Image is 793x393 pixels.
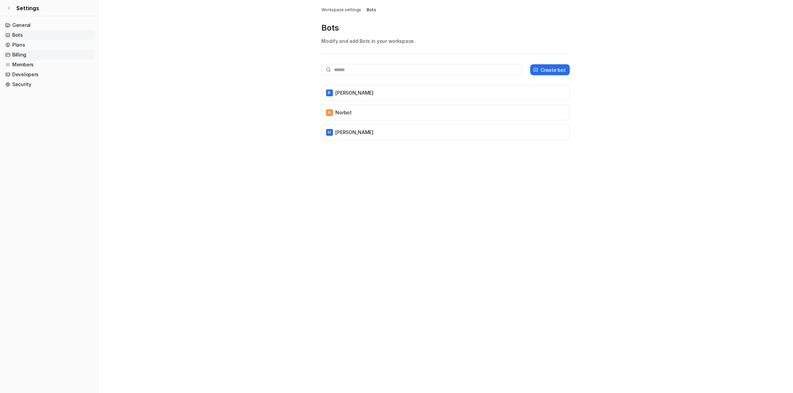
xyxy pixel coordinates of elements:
span: N [326,109,333,116]
a: General [3,20,95,30]
a: Developers [3,70,95,79]
a: Workspace settings [322,7,362,13]
span: / [363,7,365,13]
p: [PERSON_NAME] [336,89,373,96]
a: Bots [367,7,376,13]
img: create [533,67,538,72]
p: Norbot [336,109,352,116]
a: Bots [3,30,95,40]
p: [PERSON_NAME] [336,129,373,136]
span: Settings [16,4,39,12]
p: Bots [322,22,570,33]
a: Plans [3,40,95,50]
p: Create bot [540,66,565,73]
p: Modify and add Bots in your workspace. [322,37,570,45]
span: R [326,89,333,96]
span: H [326,129,333,136]
a: Billing [3,50,95,60]
a: Members [3,60,95,69]
button: Create bot [530,64,569,75]
a: Security [3,80,95,89]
